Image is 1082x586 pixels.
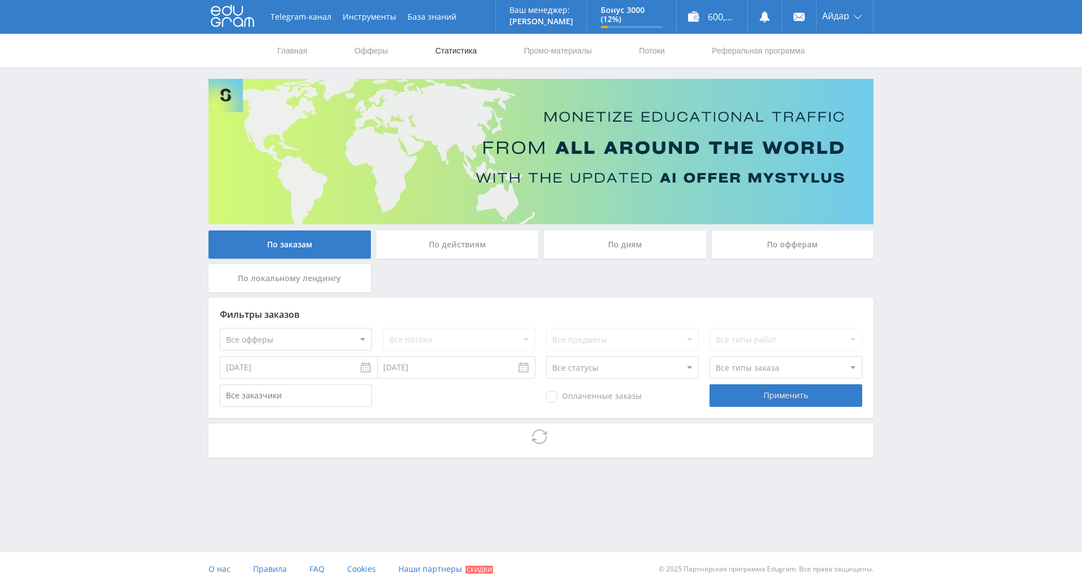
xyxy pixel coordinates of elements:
div: По действиям [376,230,539,259]
a: FAQ [309,552,325,586]
p: [PERSON_NAME] [509,17,573,26]
span: Оплаченные заказы [546,391,642,402]
span: Cookies [347,563,376,574]
div: По дням [544,230,706,259]
div: © 2025 Партнёрская программа Edugram. Все права защищены. [547,552,873,586]
a: Главная [276,34,308,68]
div: По офферам [712,230,874,259]
a: Статистика [434,34,478,68]
span: О нас [209,563,230,574]
a: Наши партнеры Скидки [398,552,493,586]
span: Правила [253,563,287,574]
a: Cookies [347,552,376,586]
input: Все заказчики [220,384,372,407]
a: О нас [209,552,230,586]
a: Промо-материалы [523,34,593,68]
a: Офферы [353,34,389,68]
div: По заказам [209,230,371,259]
div: Применить [709,384,862,407]
a: Потоки [638,34,666,68]
a: Правила [253,552,287,586]
span: Наши партнеры [398,563,462,574]
span: FAQ [309,563,325,574]
p: Бонус 3000 (12%) [601,6,663,24]
img: Banner [209,79,873,224]
div: Фильтры заказов [220,309,862,319]
a: Реферальная программа [711,34,806,68]
span: Айдар [822,11,849,20]
p: Ваш менеджер: [509,6,573,15]
div: По локальному лендингу [209,264,371,292]
span: Скидки [465,566,493,574]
